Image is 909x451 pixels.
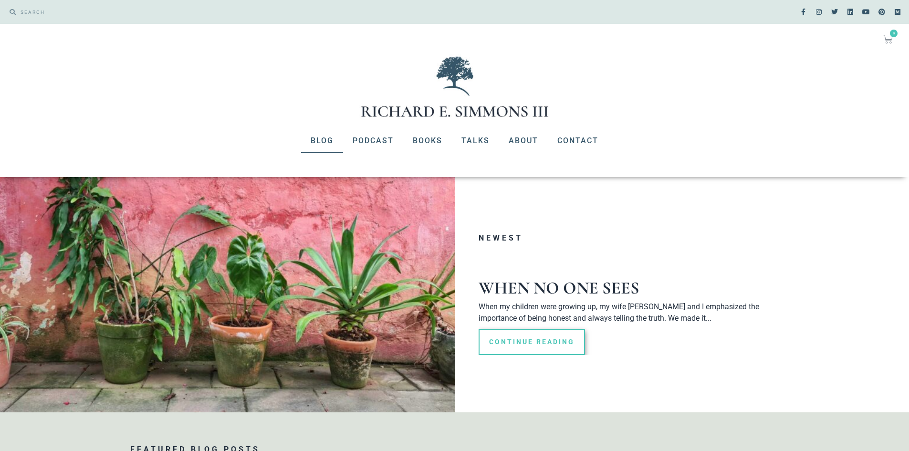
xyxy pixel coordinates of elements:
span: 0 [890,30,898,37]
a: 0 [872,29,904,50]
a: Blog [301,128,343,153]
a: Talks [452,128,499,153]
p: When my children were growing up, my wife [PERSON_NAME] and I emphasized the importance of being ... [479,301,784,324]
a: Contact [548,128,608,153]
a: When No One Sees [479,278,639,298]
h3: Newest [479,234,784,242]
a: Podcast [343,128,403,153]
a: About [499,128,548,153]
input: SEARCH [16,5,450,19]
a: Read more about When No One Sees [479,329,585,355]
a: Books [403,128,452,153]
